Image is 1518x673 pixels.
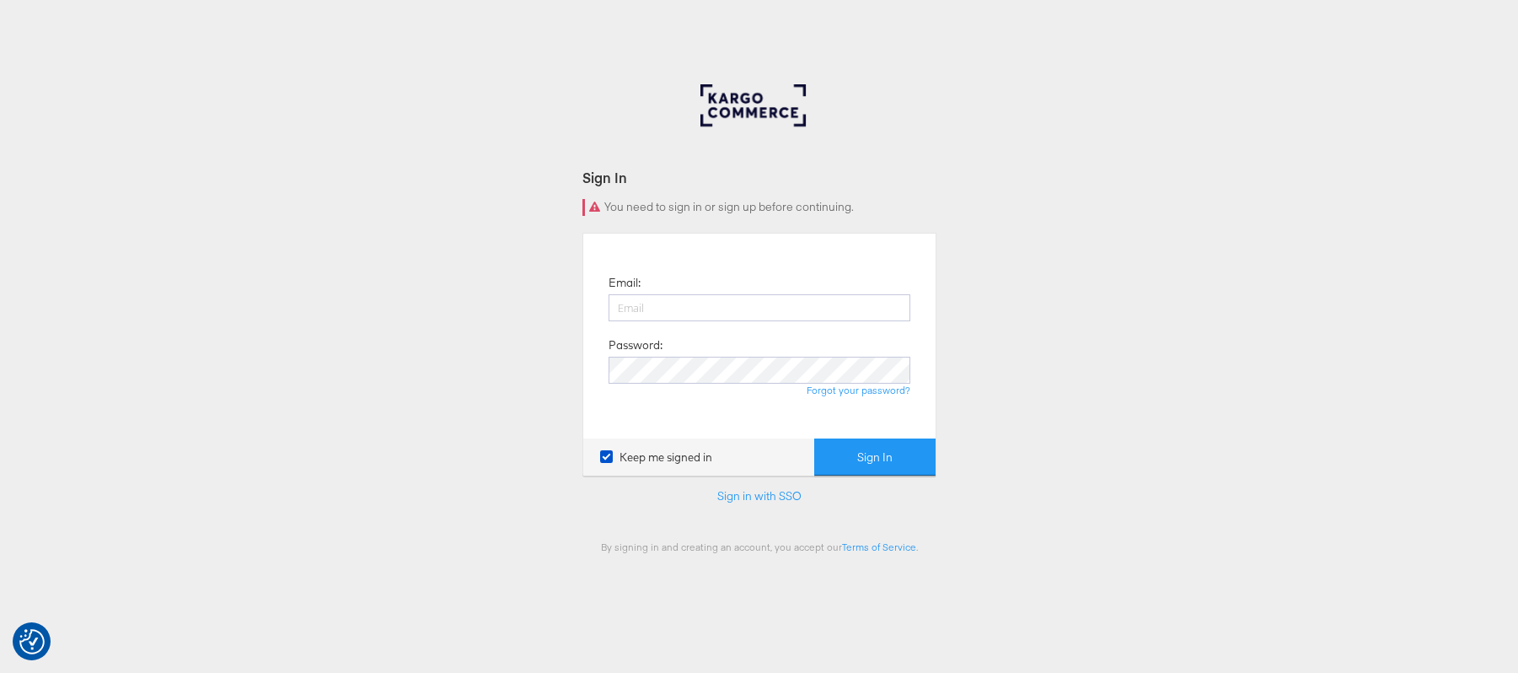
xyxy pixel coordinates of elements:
div: You need to sign in or sign up before continuing. [582,199,936,216]
a: Forgot your password? [807,384,910,396]
label: Password: [609,337,662,353]
a: Terms of Service [842,541,916,553]
a: Sign in with SSO [717,488,802,503]
input: Email [609,294,910,321]
img: Revisit consent button [19,629,45,654]
button: Consent Preferences [19,629,45,654]
label: Email: [609,275,641,291]
div: By signing in and creating an account, you accept our . [582,541,936,553]
label: Keep me signed in [600,450,712,466]
div: Sign In [582,168,936,187]
button: Sign In [814,439,936,476]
